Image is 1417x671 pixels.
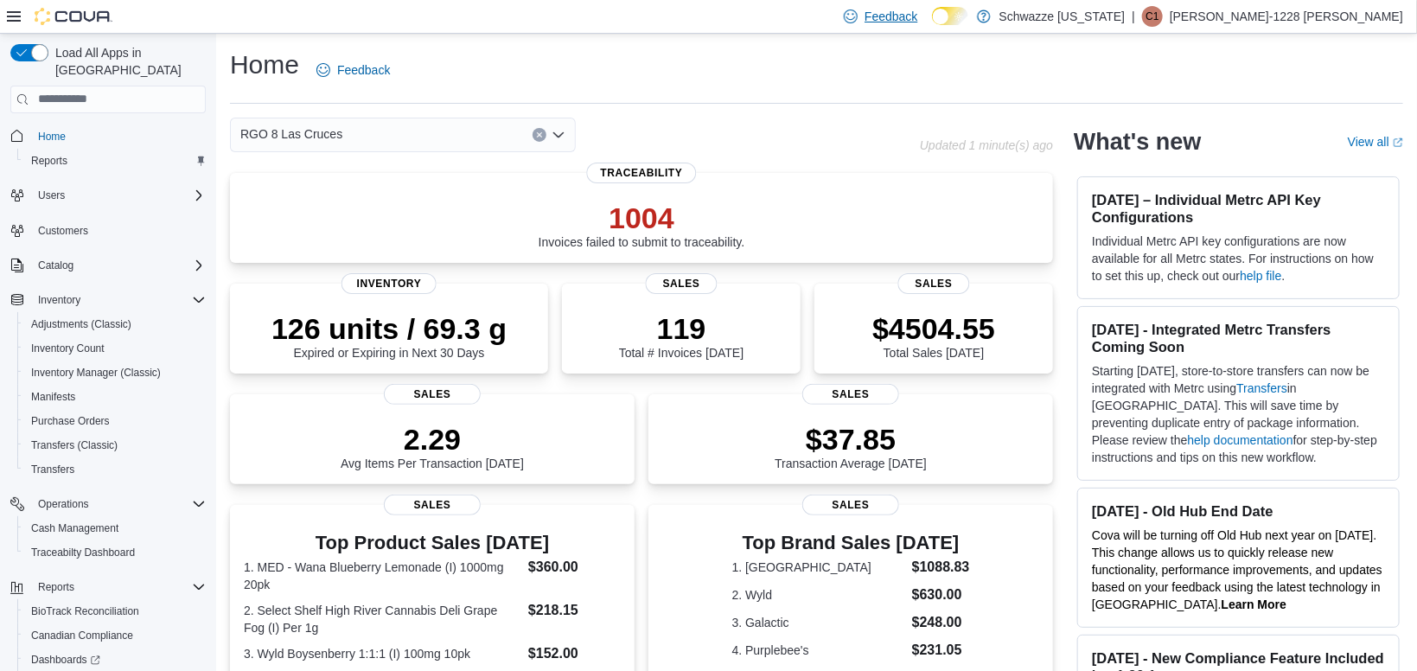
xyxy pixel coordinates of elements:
a: Learn More [1222,598,1286,611]
p: Starting [DATE], store-to-store transfers can now be integrated with Metrc using in [GEOGRAPHIC_D... [1092,362,1385,466]
span: Transfers [31,463,74,476]
span: Inventory [38,293,80,307]
span: Traceabilty Dashboard [24,542,206,563]
a: Feedback [310,53,397,87]
button: Inventory Count [17,336,213,361]
svg: External link [1393,137,1403,148]
a: Inventory Count [24,338,112,359]
h3: Top Product Sales [DATE] [244,533,621,553]
span: Inventory [31,290,206,310]
p: [PERSON_NAME]-1228 [PERSON_NAME] [1170,6,1403,27]
div: Avg Items Per Transaction [DATE] [341,422,524,470]
span: Purchase Orders [31,414,110,428]
span: Inventory Manager (Classic) [31,366,161,380]
button: Operations [3,492,213,516]
h3: [DATE] – Individual Metrc API Key Configurations [1092,191,1385,226]
p: $4504.55 [872,311,995,346]
span: Users [38,189,65,202]
p: $37.85 [775,422,927,457]
a: Transfers [1236,381,1287,395]
button: Catalog [3,253,213,278]
dt: 2. Select Shelf High River Cannabis Deli Grape Fog (I) Per 1g [244,602,521,636]
dd: $360.00 [528,557,621,578]
span: Feedback [865,8,917,25]
button: Customers [3,218,213,243]
span: Sales [802,495,899,515]
button: Transfers (Classic) [17,433,213,457]
h3: [DATE] - Old Hub End Date [1092,502,1385,520]
span: Catalog [38,259,73,272]
a: Dashboards [24,649,107,670]
span: Inventory Count [31,342,105,355]
a: Home [31,126,73,147]
span: Users [31,185,206,206]
a: Canadian Compliance [24,625,140,646]
span: Dashboards [31,653,100,667]
div: Transaction Average [DATE] [775,422,927,470]
h1: Home [230,48,299,82]
dt: 3. Wyld Boysenberry 1:1:1 (I) 100mg 10pk [244,645,521,662]
button: Catalog [31,255,80,276]
dd: $1088.83 [912,557,970,578]
span: Sales [646,273,718,294]
p: 119 [619,311,744,346]
span: BioTrack Reconciliation [24,601,206,622]
button: Inventory [3,288,213,312]
a: BioTrack Reconciliation [24,601,146,622]
a: Inventory Manager (Classic) [24,362,168,383]
span: Transfers [24,459,206,480]
dd: $231.05 [912,640,970,661]
button: Clear input [533,128,546,142]
span: Cash Management [24,518,206,539]
span: Sales [384,495,481,515]
a: Manifests [24,387,82,407]
button: Cash Management [17,516,213,540]
p: 2.29 [341,422,524,457]
a: Cash Management [24,518,125,539]
dt: 2. Wyld [732,586,905,604]
p: 1004 [539,201,745,235]
button: Purchase Orders [17,409,213,433]
span: Sales [802,384,899,405]
img: Cova [35,8,112,25]
dt: 3. Galactic [732,614,905,631]
span: Customers [38,224,88,238]
span: Reports [38,580,74,594]
a: Customers [31,220,95,241]
h3: Top Brand Sales [DATE] [732,533,970,553]
button: Inventory Manager (Classic) [17,361,213,385]
span: Canadian Compliance [31,629,133,642]
a: Adjustments (Classic) [24,314,138,335]
span: Home [31,125,206,147]
span: Manifests [31,390,75,404]
a: Transfers (Classic) [24,435,124,456]
dd: $630.00 [912,585,970,605]
button: Users [31,185,72,206]
a: Transfers [24,459,81,480]
span: Transfers (Classic) [31,438,118,452]
a: Traceabilty Dashboard [24,542,142,563]
button: Reports [3,575,213,599]
span: Operations [31,494,206,514]
span: Dashboards [24,649,206,670]
input: Dark Mode [932,7,968,25]
a: Reports [24,150,74,171]
span: Home [38,130,66,144]
button: Home [3,124,213,149]
span: Feedback [337,61,390,79]
dd: $152.00 [528,643,621,664]
h3: [DATE] - Integrated Metrc Transfers Coming Soon [1092,321,1385,355]
h2: What's new [1074,128,1201,156]
button: Adjustments (Classic) [17,312,213,336]
a: Purchase Orders [24,411,117,431]
span: Inventory Manager (Classic) [24,362,206,383]
span: Transfers (Classic) [24,435,206,456]
dt: 1. MED - Wana Blueberry Lemonade (I) 1000mg 20pk [244,559,521,593]
a: help file [1240,269,1281,283]
a: help documentation [1188,433,1293,447]
span: RGO 8 Las Cruces [240,124,342,144]
span: Adjustments (Classic) [31,317,131,331]
p: Individual Metrc API key configurations are now available for all Metrc states. For instructions ... [1092,233,1385,284]
button: Inventory [31,290,87,310]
